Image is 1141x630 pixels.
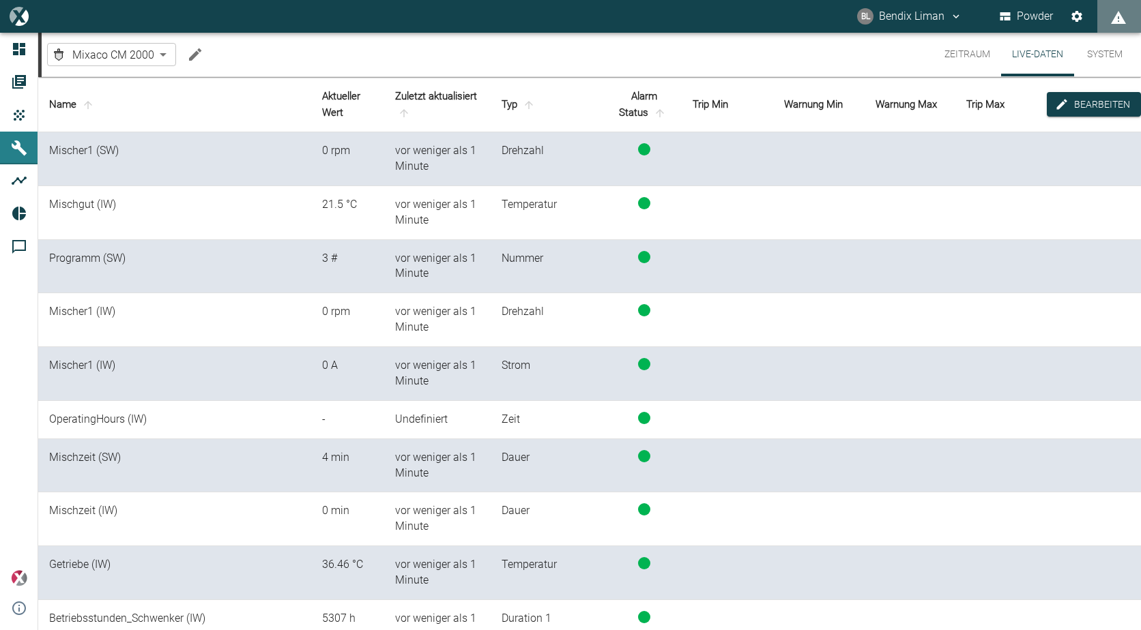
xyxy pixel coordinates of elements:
div: BL [857,8,873,25]
td: Undefiniert [384,401,491,439]
td: Mischer1 (IW) [38,347,311,401]
td: Drehzahl [491,132,607,186]
div: 8.9.2025, 10:41:42 [395,503,480,535]
span: status-running [638,412,650,424]
span: status-running [638,304,650,316]
div: 0 rpm [322,304,373,320]
th: Warnung Min [773,77,865,132]
div: 36.458336 °C [322,557,373,573]
span: status-running [638,358,650,370]
div: 3 # [322,251,373,267]
td: Getriebe (IW) [38,546,311,600]
a: Mixaco CM 2000 [50,46,154,63]
button: System [1074,33,1136,76]
button: Einstellungen [1065,4,1089,29]
div: 21.498842 °C [322,197,373,213]
span: sort-type [520,99,538,111]
td: Zeit [491,401,607,439]
div: 0 A [322,358,373,374]
td: Mischer1 (SW) [38,132,311,186]
div: 8.9.2025, 10:41:42 [395,197,480,228]
span: status-running [638,557,650,569]
div: 5307 h [322,611,373,627]
th: Alarm Status [607,77,682,132]
div: 8.9.2025, 10:41:42 [395,251,480,282]
img: logo [10,7,28,25]
td: OperatingHours (IW) [38,401,311,439]
th: Name [38,77,311,132]
div: 8.9.2025, 10:41:42 [395,143,480,175]
span: Mixaco CM 2000 [72,47,154,63]
button: Zeitraum [934,33,1001,76]
button: Powder [997,4,1056,29]
td: Nummer [491,240,607,294]
span: sort-time [395,107,413,119]
button: Machine bearbeiten [182,41,209,68]
th: Warnung Max [865,77,956,132]
span: sort-name [79,99,97,111]
td: Mischgut (IW) [38,186,311,240]
button: bendix.liman@kansaihelios-cws.de [855,4,964,29]
th: Trip Min [682,77,773,132]
span: status-running [638,503,650,515]
td: Drehzahl [491,293,607,347]
th: Zuletzt aktualisiert [384,77,491,132]
span: status-running [638,450,650,462]
div: 0 rpm [322,143,373,159]
td: Dauer [491,439,607,493]
button: edit-alarms [1047,92,1141,117]
div: 4 min [322,450,373,466]
div: - [322,412,373,427]
div: 0 min [322,503,373,519]
td: Temperatur [491,186,607,240]
th: Typ [491,77,607,132]
span: status-running [638,197,650,209]
div: 8.9.2025, 10:41:42 [395,557,480,588]
th: Trip Max [955,77,1047,132]
span: status-running [638,143,650,155]
div: 8.9.2025, 10:41:42 [395,358,480,389]
td: Mischzeit (IW) [38,492,311,546]
td: Dauer [491,492,607,546]
td: Temperatur [491,546,607,600]
div: 8.9.2025, 10:41:42 [395,304,480,335]
img: Xplore Logo [11,570,27,586]
td: Mischer1 (IW) [38,293,311,347]
div: 8.9.2025, 10:41:42 [395,450,480,481]
td: Mischzeit (SW) [38,439,311,493]
span: status-running [638,611,650,623]
span: sort-status [651,107,669,119]
th: Aktueller Wert [311,77,384,132]
button: Live-Daten [1001,33,1074,76]
td: Strom [491,347,607,401]
span: status-running [638,251,650,263]
td: Programm (SW) [38,240,311,294]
